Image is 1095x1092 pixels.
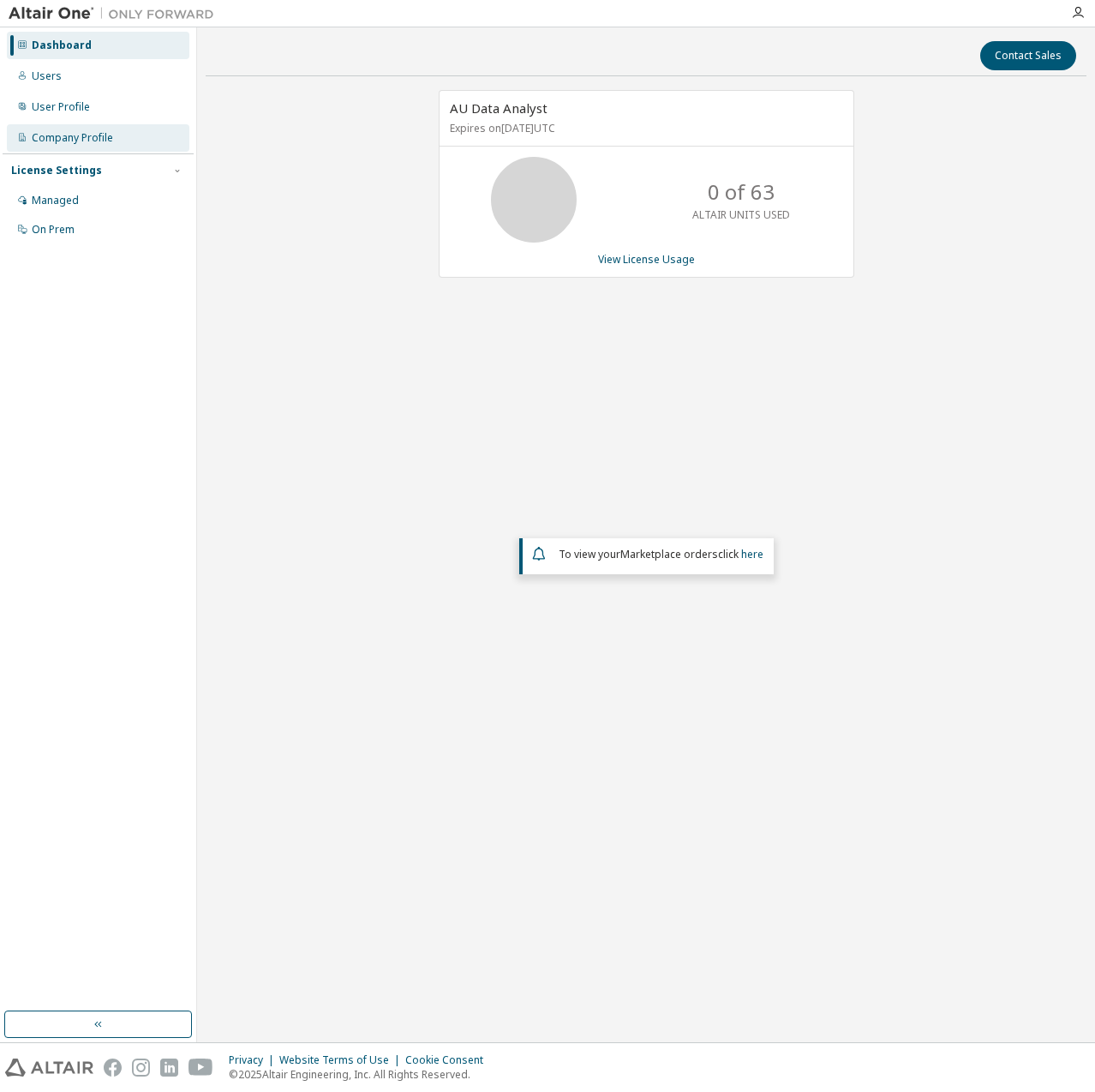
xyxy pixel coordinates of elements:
div: User Profile [32,100,90,114]
em: Marketplace orders [620,547,718,561]
a: View License Usage [598,252,695,267]
div: Company Profile [32,131,113,145]
div: License Settings [11,164,102,177]
div: Cookie Consent [405,1053,494,1067]
img: youtube.svg [188,1059,213,1077]
div: Privacy [229,1053,279,1067]
div: Dashboard [32,39,92,52]
div: Managed [32,194,79,207]
img: altair_logo.svg [5,1059,93,1077]
p: ALTAIR UNITS USED [692,207,790,222]
img: facebook.svg [104,1059,122,1077]
img: linkedin.svg [160,1059,178,1077]
div: Users [32,69,62,83]
div: On Prem [32,223,75,237]
span: To view your click [559,547,763,561]
span: AU Data Analyst [450,99,547,117]
img: instagram.svg [132,1059,150,1077]
p: 0 of 63 [708,177,775,207]
a: here [741,547,763,561]
p: © 2025 Altair Engineering, Inc. All Rights Reserved. [229,1067,494,1082]
img: Altair One [9,5,223,22]
p: Expires on [DATE] UTC [450,121,839,135]
button: Contact Sales [980,41,1076,70]
div: Website Terms of Use [279,1053,405,1067]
